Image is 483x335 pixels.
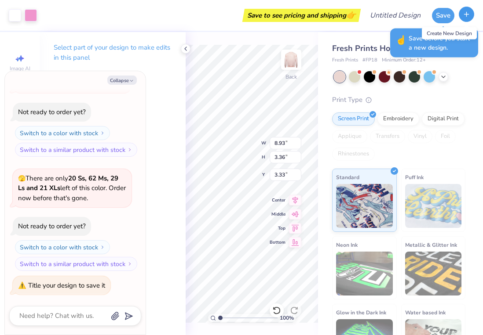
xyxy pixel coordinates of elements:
p: Select part of your design to make edits in this panel [54,43,172,63]
span: Water based Ink [405,308,446,317]
img: Switch to a color with stock [100,245,105,250]
img: Switch to a similar product with stock [127,261,132,267]
span: Standard [336,173,359,182]
div: Foil [435,130,456,143]
div: Screen Print [332,112,375,126]
strong: 20 Ss, 62 Ms, 29 Ls and 21 XLs [18,174,118,193]
div: Not ready to order yet? [18,108,86,116]
div: Digital Print [422,112,465,126]
span: 👉 [346,10,356,20]
img: Puff Ink [405,184,462,228]
img: Neon Ink [336,252,393,295]
span: Fresh Prints Houston Crew [332,43,432,54]
div: Title your design to save it [28,281,105,290]
div: Not ready to order yet? [18,222,86,231]
span: Middle [270,211,285,217]
span: # FP18 [362,57,377,64]
div: Save to see pricing and shipping [245,9,359,22]
span: Fresh Prints [332,57,358,64]
div: Embroidery [377,112,419,126]
div: Vinyl [408,130,432,143]
span: Glow in the Dark Ink [336,308,386,317]
span: Metallic & Glitter Ink [405,240,457,249]
span: Center [270,197,285,203]
span: There are only left of this color. Order now before that's gone. [18,174,126,202]
img: Back [282,51,300,68]
button: Save [432,8,454,23]
span: Image AI [10,65,30,72]
span: Top [270,225,285,231]
span: ☝️ [395,34,406,52]
span: Bottom [270,239,285,245]
button: Switch to a similar product with stock [15,143,137,157]
div: Print Type [332,95,465,105]
button: Switch to a color with stock [15,240,110,254]
span: Neon Ink [336,240,358,249]
button: Collapse [107,76,137,85]
input: Untitled Design [363,7,428,24]
img: Standard [336,184,393,228]
div: Applique [332,130,367,143]
span: Puff Ink [405,173,424,182]
img: Switch to a similar product with stock [127,147,132,152]
span: 🫣 [18,174,26,183]
div: Rhinestones [332,148,375,161]
button: Switch to a similar product with stock [15,257,137,271]
span: 100 % [280,314,294,322]
button: Switch to a color with stock [15,126,110,140]
img: Metallic & Glitter Ink [405,252,462,295]
div: Transfers [370,130,405,143]
img: Switch to a color with stock [100,130,105,136]
span: Minimum Order: 12 + [382,57,426,64]
div: Back [285,73,297,81]
div: Create New Design [422,27,477,40]
span: Save before you start a new design. [409,34,473,52]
